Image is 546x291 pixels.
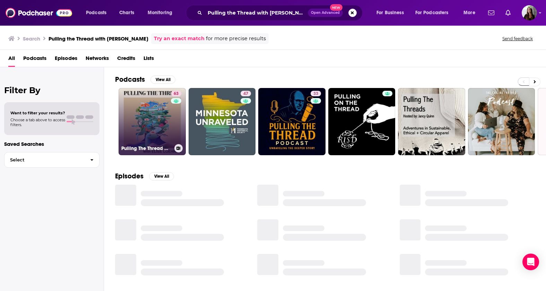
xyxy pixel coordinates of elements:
[23,35,40,42] h3: Search
[313,90,318,97] span: 33
[189,88,256,155] a: 47
[143,7,181,18] button: open menu
[311,91,321,96] a: 33
[415,8,449,18] span: For Podcasters
[5,158,85,162] span: Select
[121,145,172,151] h3: Pulling The Thread with [PERSON_NAME]
[522,5,537,20] span: Logged in as bnmartinn
[10,117,65,127] span: Choose a tab above to access filters.
[311,11,340,15] span: Open Advanced
[81,7,115,18] button: open menu
[55,53,77,67] a: Episodes
[49,35,148,42] h3: Pulling the Thread with [PERSON_NAME]
[463,8,475,18] span: More
[308,9,343,17] button: Open AdvancedNew
[149,172,174,180] button: View All
[8,53,15,67] a: All
[119,88,186,155] a: 63Pulling The Thread with [PERSON_NAME]
[154,35,205,43] a: Try an exact match
[117,53,135,67] a: Credits
[192,5,369,21] div: Search podcasts, credits, & more...
[503,7,513,19] a: Show notifications dropdown
[23,53,46,67] a: Podcasts
[522,5,537,20] button: Show profile menu
[241,91,251,96] a: 47
[522,5,537,20] img: User Profile
[174,90,179,97] span: 63
[522,254,539,270] div: Open Intercom Messenger
[119,8,134,18] span: Charts
[144,53,154,67] a: Lists
[4,152,99,168] button: Select
[459,7,484,18] button: open menu
[376,8,404,18] span: For Business
[205,7,308,18] input: Search podcasts, credits, & more...
[206,35,266,43] span: for more precise results
[171,91,181,96] a: 63
[258,88,326,155] a: 33
[10,111,65,115] span: Want to filter your results?
[86,53,109,67] a: Networks
[115,75,145,84] h2: Podcasts
[4,141,99,147] p: Saved Searches
[330,4,343,11] span: New
[372,7,413,18] button: open menu
[485,7,497,19] a: Show notifications dropdown
[500,36,535,42] button: Send feedback
[115,7,138,18] a: Charts
[115,75,175,84] a: PodcastsView All
[115,172,144,180] h2: Episodes
[115,172,174,180] a: EpisodesView All
[86,8,106,18] span: Podcasts
[148,8,172,18] span: Monitoring
[243,90,248,97] span: 47
[411,7,459,18] button: open menu
[4,85,99,95] h2: Filter By
[150,76,175,84] button: View All
[6,6,72,19] img: Podchaser - Follow, Share and Rate Podcasts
